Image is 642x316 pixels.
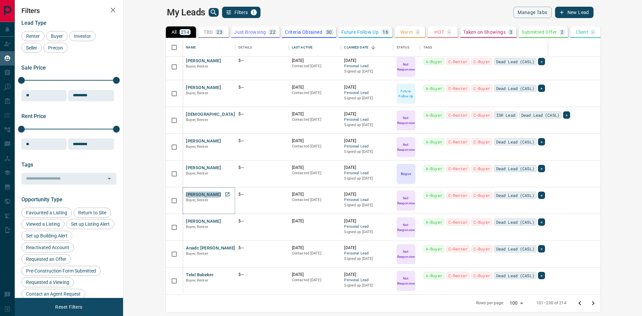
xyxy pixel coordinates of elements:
span: Favourited a Listing [24,210,70,215]
p: Warm [400,30,413,34]
p: 2 [561,30,563,34]
span: Investor [72,33,93,39]
span: C-Buyer [473,192,490,199]
p: [DATE] [344,272,390,278]
span: Precon [46,45,65,50]
p: $--- [238,58,285,64]
div: Investor [69,31,96,41]
span: A-Buyer [426,138,442,145]
p: Signed up [DATE] [344,229,390,235]
button: Telal Babeker [186,272,214,278]
span: + [540,245,543,252]
span: + [540,272,543,279]
span: A-Buyer [426,219,442,225]
p: 22 [270,30,276,34]
div: Return to Site [74,208,111,218]
div: Seller [21,43,42,53]
span: Requested an Offer [24,256,69,262]
div: Details [238,38,252,57]
div: Contact an Agent Request [21,289,85,299]
div: Name [186,38,196,57]
button: [PERSON_NAME] [186,85,221,91]
p: - [448,30,450,34]
div: + [538,85,545,92]
span: C-Renter [448,272,467,279]
p: [DATE] [292,272,338,278]
span: Viewed a Listing [24,221,62,227]
p: Client [576,30,588,34]
p: Contacted [DATE] [292,278,338,283]
p: [DATE] [344,192,390,197]
p: $--- [238,85,285,90]
div: + [538,272,545,279]
span: Dead Lead (CASL) [496,245,534,252]
span: Dead Lead (CASL) [521,112,559,118]
p: Future Follow Up [397,89,415,99]
span: Dead Lead (CASL) [496,138,534,145]
p: 23 [217,30,222,34]
p: [DATE] [292,165,338,171]
span: Personal Lead [344,90,390,96]
p: Contacted [DATE] [292,90,338,96]
p: [DATE] [292,85,338,90]
p: [DATE] [344,165,390,171]
div: Claimed Date [344,38,368,57]
span: C-Renter [448,58,467,65]
p: - [592,30,594,34]
span: Personal Lead [344,117,390,123]
div: + [538,192,545,199]
span: C-Renter [448,138,467,145]
span: C-Buyer [473,245,490,252]
span: Buyer, Renter [186,198,208,202]
p: [DATE] [344,218,390,224]
div: + [538,218,545,226]
button: New Lead [555,7,594,18]
span: Requested a Viewing [24,280,72,285]
button: [PERSON_NAME] [186,165,221,171]
p: Signed up [DATE] [344,176,390,181]
p: [DATE] [292,245,338,251]
p: Signed up [DATE] [344,122,390,128]
div: Last Active [292,38,313,57]
span: C-Renter [448,165,467,172]
p: Not Responsive [397,222,415,232]
button: [PERSON_NAME] [186,218,221,225]
span: C-Buyer [473,85,490,92]
p: [DATE] [292,58,338,64]
span: Buyer, Renter [186,64,208,69]
span: + [540,192,543,199]
span: Dead Lead (CASL) [496,272,534,279]
div: Viewed a Listing [21,219,65,229]
div: Last Active [289,38,341,57]
button: search button [209,8,219,17]
span: Contact an Agent Request [24,291,83,297]
p: 16 [383,30,388,34]
p: Contacted [DATE] [292,144,338,149]
div: Renter [21,31,44,41]
span: C-Renter [448,219,467,225]
div: Reactivated Account [21,242,74,252]
span: Dead Lead (CASL) [496,192,534,199]
button: [PERSON_NAME] [186,58,221,64]
div: Tags [420,38,629,57]
button: Go to previous page [573,297,586,310]
button: Go to next page [586,297,600,310]
h1: My Leads [167,7,205,18]
span: Personal Lead [344,144,390,149]
span: Opportunity Type [21,196,63,203]
span: C-Renter [448,245,467,252]
button: Manage Tabs [513,7,551,18]
span: + [540,138,543,145]
button: [PERSON_NAME] [186,192,221,198]
p: Signed up [DATE] [344,283,390,288]
span: A-Buyer [426,85,442,92]
div: Favourited a Listing [21,208,72,218]
span: Dead Lead (CASL) [496,165,534,172]
div: Pre-Construction Form Submitted [21,266,101,276]
button: Filters1 [222,7,260,18]
span: C-Buyer [473,112,490,118]
p: [DATE] [292,111,338,117]
div: Status [393,38,420,57]
button: [DEMOGRAPHIC_DATA] & [PERSON_NAME] [186,111,275,118]
span: C-Renter [448,112,467,118]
